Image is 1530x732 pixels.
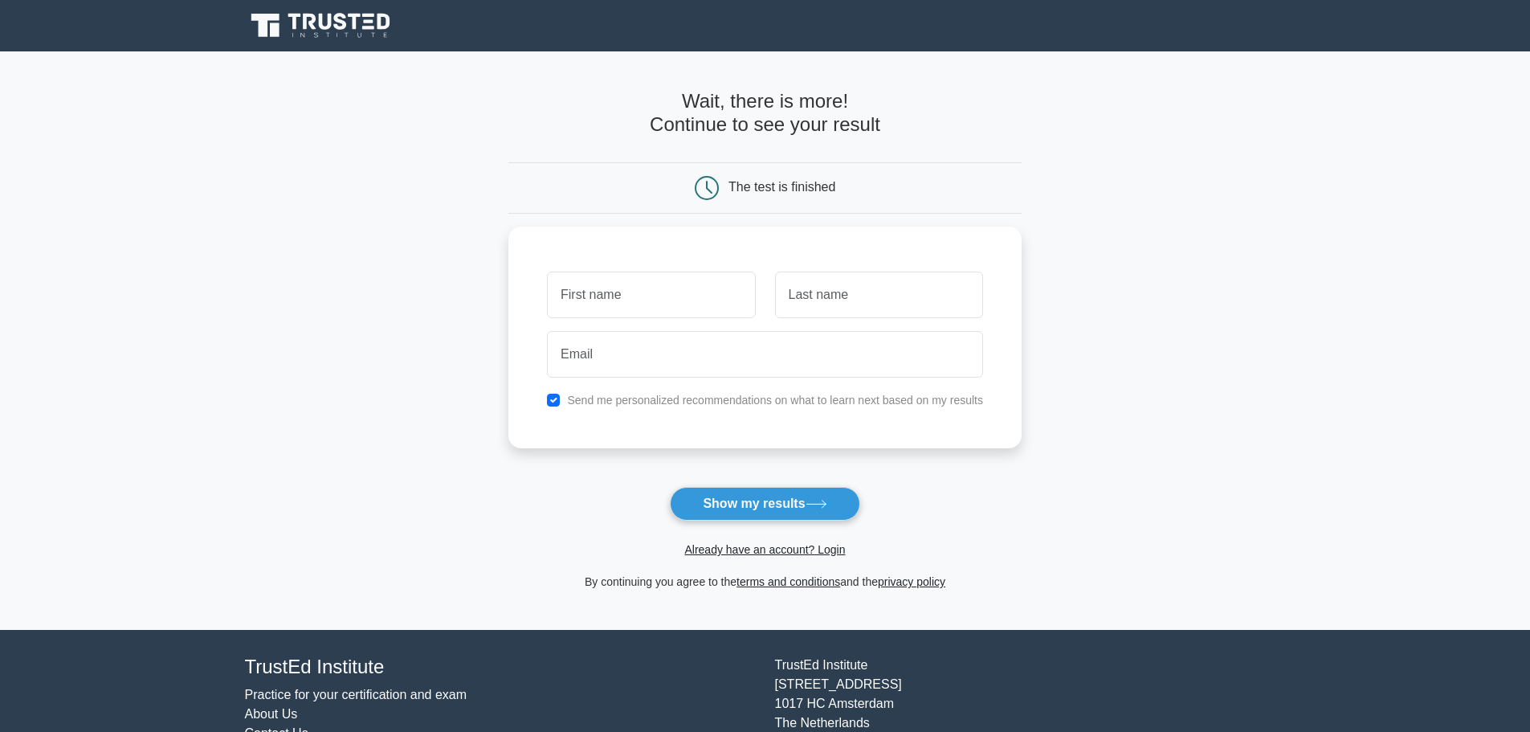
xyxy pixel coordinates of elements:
a: terms and conditions [736,575,840,588]
input: First name [547,272,755,318]
div: The test is finished [728,180,835,194]
a: Practice for your certification and exam [245,688,467,701]
a: About Us [245,707,298,721]
a: Already have an account? Login [684,543,845,556]
div: By continuing you agree to the and the [499,572,1031,591]
h4: TrustEd Institute [245,656,756,679]
button: Show my results [670,487,859,521]
h4: Wait, there is more! Continue to see your result [508,90,1022,137]
input: Last name [775,272,983,318]
input: Email [547,331,983,378]
label: Send me personalized recommendations on what to learn next based on my results [567,394,983,407]
a: privacy policy [878,575,945,588]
